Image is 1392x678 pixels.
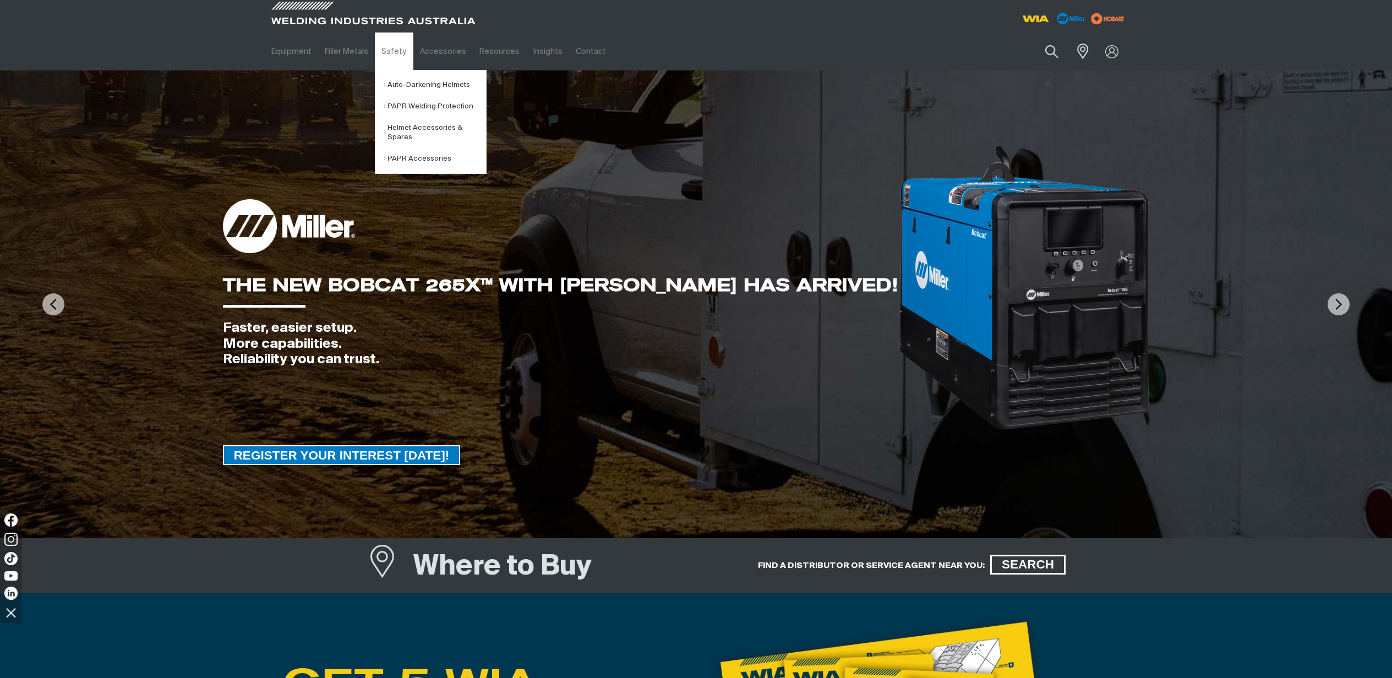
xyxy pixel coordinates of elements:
a: PAPR Welding Protection [384,96,486,117]
a: Safety [375,32,413,70]
ul: Safety Submenu [375,70,487,174]
a: Accessories [413,32,473,70]
span: SEARCH [992,555,1064,575]
a: Equipment [265,32,318,70]
input: Product name or item number... [1019,39,1070,64]
div: Faster, easier setup. More capabilities. Reliability you can trust. [223,320,898,368]
img: hide socials [2,603,20,622]
a: Helmet Accessories & Spares [384,117,486,148]
nav: Main [265,32,912,70]
img: Facebook [4,513,18,527]
a: SEARCH [990,555,1066,575]
a: Contact [569,32,613,70]
img: PrevArrow [42,293,64,315]
a: Resources [473,32,526,70]
span: REGISTER YOUR INTEREST [DATE]! [224,445,460,465]
img: TikTok [4,552,18,565]
a: Insights [526,32,569,70]
div: THE NEW BOBCAT 265X™ WITH [PERSON_NAME] HAS ARRIVED! [223,276,898,294]
button: Search products [1033,39,1071,64]
a: Auto-Darkening Helmets [384,74,486,96]
img: YouTube [4,571,18,581]
a: Filler Metals [318,32,375,70]
h5: FIND A DISTRIBUTOR OR SERVICE AGENT NEAR YOU: [758,560,985,571]
img: NextArrow [1328,293,1350,315]
a: REGISTER YOUR INTEREST TODAY! [223,445,461,465]
img: Instagram [4,533,18,546]
a: Where to Buy [369,548,414,589]
a: PAPR Accessories [384,148,486,169]
img: LinkedIn [4,587,18,600]
img: miller [1088,10,1128,27]
h1: Where to Buy [413,549,592,585]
